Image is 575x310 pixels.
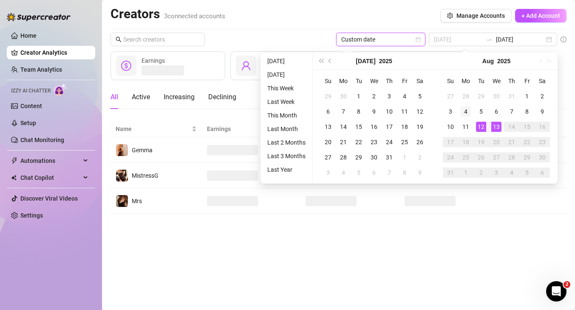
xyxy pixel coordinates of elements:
[338,137,348,147] div: 21
[489,134,504,150] td: 2025-08-20
[537,106,547,117] div: 9
[473,165,489,180] td: 2025-09-02
[132,172,159,179] span: MistressG
[142,57,165,64] span: Earnings
[535,150,550,165] td: 2025-08-30
[202,121,300,137] th: Earnings
[504,89,519,104] td: 2025-07-31
[491,106,501,117] div: 6
[434,35,482,44] input: Start date
[504,150,519,165] td: 2025-08-28
[132,198,142,204] span: Mrs
[20,32,37,39] a: Home
[461,106,471,117] div: 4
[323,122,333,132] div: 13
[412,119,428,134] td: 2025-07-19
[443,150,458,165] td: 2025-08-24
[504,119,519,134] td: 2025-08-14
[369,168,379,178] div: 6
[397,119,412,134] td: 2025-07-18
[522,122,532,132] div: 15
[366,104,382,119] td: 2025-07-09
[415,91,425,101] div: 5
[354,152,364,162] div: 29
[323,106,333,117] div: 6
[458,134,473,150] td: 2025-08-18
[320,89,336,104] td: 2025-06-29
[320,165,336,180] td: 2025-08-03
[20,120,36,126] a: Setup
[458,104,473,119] td: 2025-08-04
[458,119,473,134] td: 2025-08-11
[397,150,412,165] td: 2025-08-01
[351,150,366,165] td: 2025-07-29
[522,106,532,117] div: 8
[537,122,547,132] div: 16
[132,92,150,102] div: Active
[535,119,550,134] td: 2025-08-16
[399,106,410,117] div: 11
[561,36,567,42] span: info-circle
[564,281,570,288] span: 2
[443,119,458,134] td: 2025-08-10
[473,119,489,134] td: 2025-08-12
[486,36,493,43] span: to
[507,122,517,132] div: 14
[461,122,471,132] div: 11
[323,168,333,178] div: 3
[504,104,519,119] td: 2025-08-07
[537,152,547,162] div: 30
[323,137,333,147] div: 20
[415,106,425,117] div: 12
[507,152,517,162] div: 28
[535,104,550,119] td: 2025-08-09
[519,89,535,104] td: 2025-08-01
[443,89,458,104] td: 2025-07-27
[354,91,364,101] div: 1
[382,89,397,104] td: 2025-07-03
[264,70,309,80] li: [DATE]
[476,91,486,101] div: 29
[458,73,473,89] th: Mo
[445,106,456,117] div: 3
[473,89,489,104] td: 2025-07-29
[461,137,471,147] div: 18
[164,12,225,20] span: 3 connected accounts
[20,137,64,143] a: Chat Monitoring
[443,165,458,180] td: 2025-08-31
[489,165,504,180] td: 2025-09-03
[491,91,501,101] div: 30
[461,152,471,162] div: 25
[316,53,326,70] button: Last year (Control + left)
[440,9,512,22] button: Manage Accounts
[110,6,225,22] h2: Creators
[546,281,567,302] iframe: Intercom live chat
[412,104,428,119] td: 2025-07-12
[341,33,420,46] span: Custom date
[384,106,394,117] div: 10
[382,134,397,150] td: 2025-07-24
[504,165,519,180] td: 2025-09-04
[497,53,510,70] button: Choose a year
[132,147,153,154] span: Gemma
[20,171,81,184] span: Chat Copilot
[504,134,519,150] td: 2025-08-21
[507,137,517,147] div: 21
[369,106,379,117] div: 9
[522,137,532,147] div: 22
[473,150,489,165] td: 2025-08-26
[445,91,456,101] div: 27
[338,152,348,162] div: 28
[445,168,456,178] div: 31
[412,150,428,165] td: 2025-08-02
[443,73,458,89] th: Su
[369,137,379,147] div: 23
[522,168,532,178] div: 5
[20,46,88,59] a: Creator Analytics
[519,165,535,180] td: 2025-09-05
[123,35,193,44] input: Search creators
[336,104,351,119] td: 2025-07-07
[336,73,351,89] th: Mo
[482,53,494,70] button: Choose a month
[336,150,351,165] td: 2025-07-28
